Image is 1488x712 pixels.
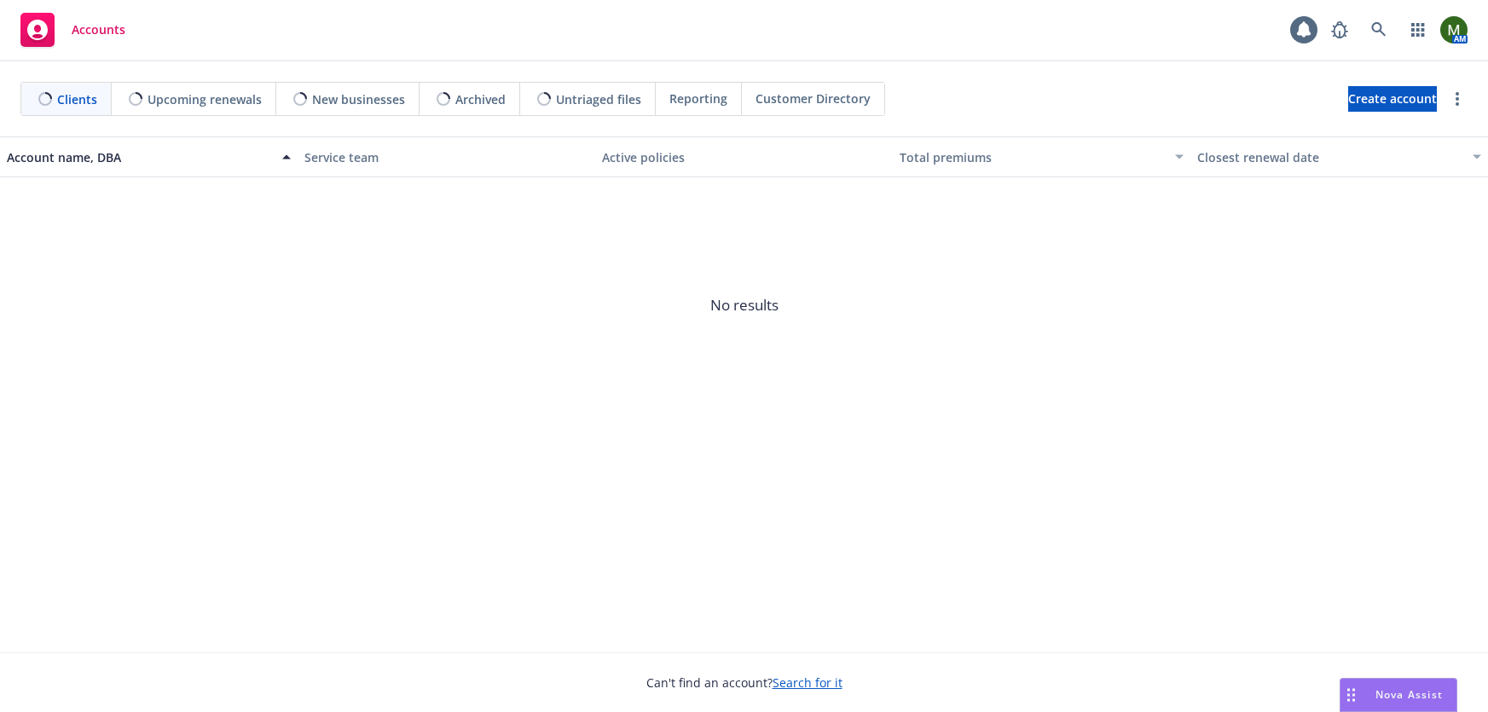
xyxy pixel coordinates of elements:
[304,148,588,166] div: Service team
[1323,13,1357,47] a: Report a Bug
[1197,148,1462,166] div: Closest renewal date
[14,6,132,54] a: Accounts
[72,23,125,37] span: Accounts
[669,90,727,107] span: Reporting
[298,136,595,177] button: Service team
[57,90,97,108] span: Clients
[1348,86,1437,112] a: Create account
[773,674,842,691] a: Search for it
[556,90,641,108] span: Untriaged files
[1440,16,1468,43] img: photo
[893,136,1190,177] button: Total premiums
[1190,136,1488,177] button: Closest renewal date
[1362,13,1396,47] a: Search
[1375,687,1443,702] span: Nova Assist
[455,90,506,108] span: Archived
[312,90,405,108] span: New businesses
[646,674,842,692] span: Can't find an account?
[7,148,272,166] div: Account name, DBA
[148,90,262,108] span: Upcoming renewals
[595,136,893,177] button: Active policies
[1401,13,1435,47] a: Switch app
[1348,83,1437,115] span: Create account
[900,148,1165,166] div: Total premiums
[1340,678,1457,712] button: Nova Assist
[1447,89,1468,109] a: more
[1340,679,1362,711] div: Drag to move
[756,90,871,107] span: Customer Directory
[602,148,886,166] div: Active policies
